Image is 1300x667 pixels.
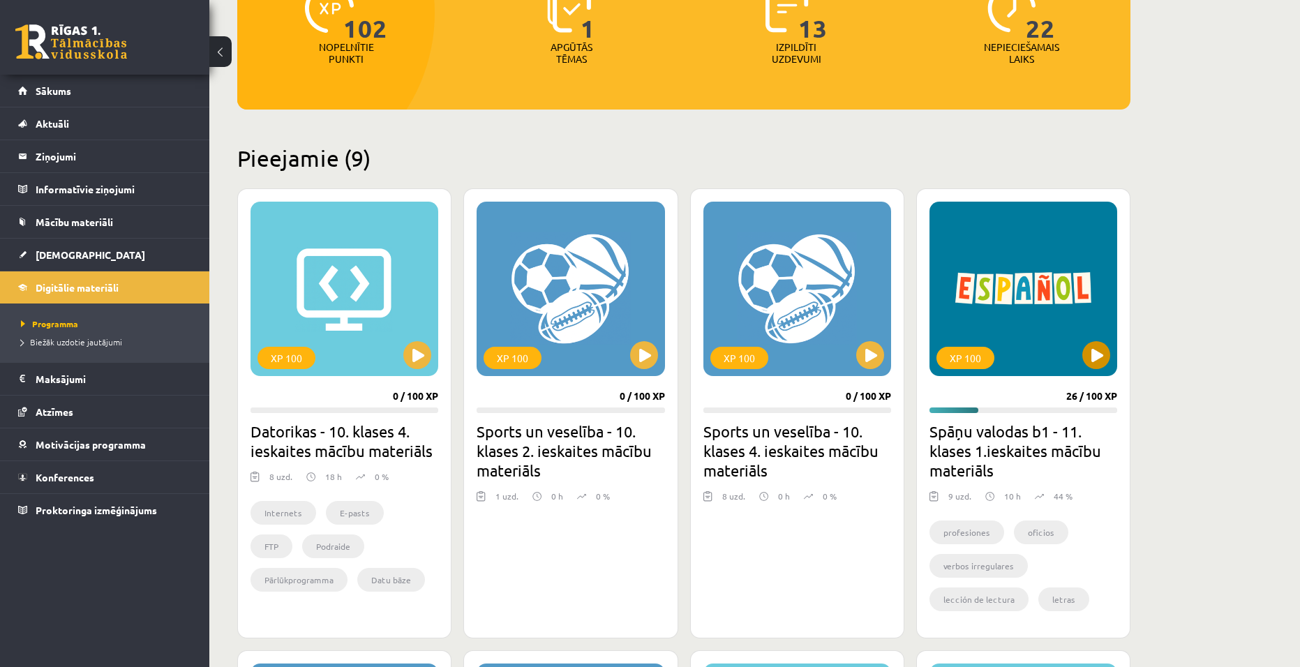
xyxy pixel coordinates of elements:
[1038,587,1089,611] li: letras
[1014,520,1068,544] li: oficios
[929,421,1117,480] h2: Spāņu valodas b1 - 11. klases 1.ieskaites mācību materiāls
[36,471,94,484] span: Konferences
[495,490,518,511] div: 1 uzd.
[36,173,192,205] legend: Informatīvie ziņojumi
[302,534,364,558] li: Podraide
[36,140,192,172] legend: Ziņojumi
[929,520,1004,544] li: profesiones
[251,568,348,592] li: Pārlūkprogramma
[18,173,192,205] a: Informatīvie ziņojumi
[21,336,122,347] span: Biežāk uzdotie jautājumi
[36,216,113,228] span: Mācību materiāli
[36,281,119,294] span: Digitālie materiāli
[319,41,374,65] p: Nopelnītie punkti
[357,568,425,592] li: Datu bāze
[18,271,192,303] a: Digitālie materiāli
[544,41,599,65] p: Apgūtās tēmas
[929,554,1028,578] li: verbos irregulares
[21,336,195,348] a: Biežāk uzdotie jautājumi
[36,438,146,451] span: Motivācijas programma
[21,318,78,329] span: Programma
[326,501,384,525] li: E-pasts
[823,490,837,502] p: 0 %
[18,107,192,140] a: Aktuāli
[36,248,145,261] span: [DEMOGRAPHIC_DATA]
[948,490,971,511] div: 9 uzd.
[257,347,315,369] div: XP 100
[36,363,192,395] legend: Maksājumi
[36,84,71,97] span: Sākums
[237,144,1130,172] h2: Pieejamie (9)
[251,501,316,525] li: Internets
[375,470,389,483] p: 0 %
[251,534,292,558] li: FTP
[484,347,541,369] div: XP 100
[18,140,192,172] a: Ziņojumi
[596,490,610,502] p: 0 %
[21,317,195,330] a: Programma
[18,239,192,271] a: [DEMOGRAPHIC_DATA]
[251,421,438,460] h2: Datorikas - 10. klases 4. ieskaites mācību materiāls
[269,470,292,491] div: 8 uzd.
[36,504,157,516] span: Proktoringa izmēģinājums
[703,421,891,480] h2: Sports un veselība - 10. klases 4. ieskaites mācību materiāls
[778,490,790,502] p: 0 h
[477,421,664,480] h2: Sports un veselība - 10. klases 2. ieskaites mācību materiāls
[18,461,192,493] a: Konferences
[18,206,192,238] a: Mācību materiāli
[710,347,768,369] div: XP 100
[722,490,745,511] div: 8 uzd.
[936,347,994,369] div: XP 100
[36,117,69,130] span: Aktuāli
[15,24,127,59] a: Rīgas 1. Tālmācības vidusskola
[18,428,192,460] a: Motivācijas programma
[929,587,1029,611] li: lección de lectura
[769,41,823,65] p: Izpildīti uzdevumi
[18,494,192,526] a: Proktoringa izmēģinājums
[36,405,73,418] span: Atzīmes
[1004,490,1021,502] p: 10 h
[551,490,563,502] p: 0 h
[1054,490,1073,502] p: 44 %
[18,75,192,107] a: Sākums
[18,363,192,395] a: Maksājumi
[984,41,1059,65] p: Nepieciešamais laiks
[18,396,192,428] a: Atzīmes
[325,470,342,483] p: 18 h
